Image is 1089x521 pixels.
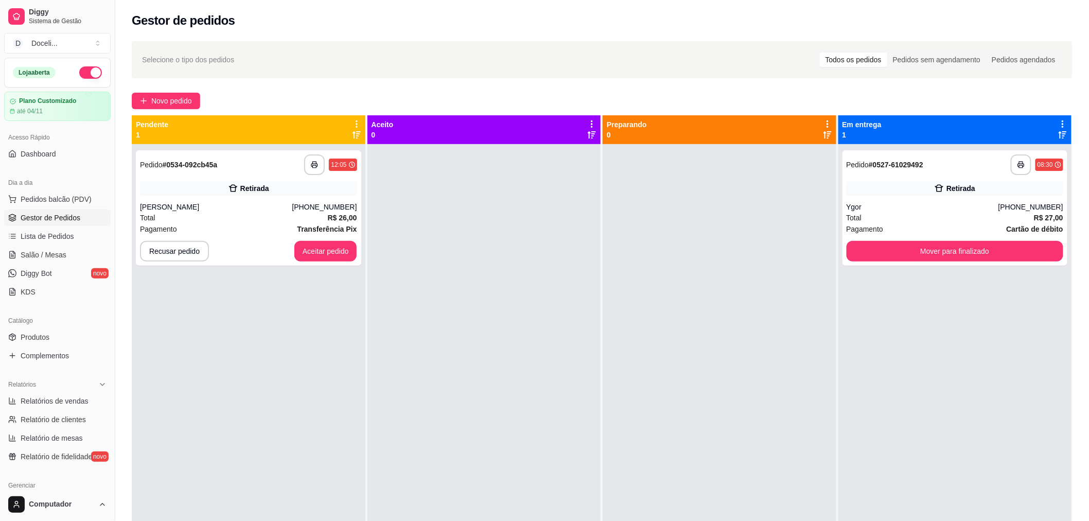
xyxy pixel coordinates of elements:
[21,250,66,260] span: Salão / Mesas
[4,348,111,364] a: Complementos
[21,396,89,406] span: Relatórios de vendas
[4,393,111,409] a: Relatórios de vendas
[4,191,111,207] button: Pedidos balcão (PDV)
[29,8,107,17] span: Diggy
[4,430,111,446] a: Relatório de mesas
[820,53,887,67] div: Todos os pedidos
[142,54,234,65] span: Selecione o tipo dos pedidos
[21,268,52,279] span: Diggy Bot
[21,287,36,297] span: KDS
[21,213,80,223] span: Gestor de Pedidos
[8,380,36,389] span: Relatórios
[29,500,94,509] span: Computador
[328,214,357,222] strong: R$ 26,00
[21,332,49,342] span: Produtos
[31,38,58,48] div: Doceli ...
[21,194,92,204] span: Pedidos balcão (PDV)
[4,312,111,329] div: Catálogo
[847,241,1064,262] button: Mover para finalizado
[163,161,218,169] strong: # 0534-092cb45a
[140,241,209,262] button: Recusar pedido
[842,119,882,130] p: Em entrega
[4,247,111,263] a: Salão / Mesas
[151,95,192,107] span: Novo pedido
[847,202,998,212] div: Ygor
[946,183,975,194] div: Retirada
[17,107,43,115] article: até 04/11
[986,53,1061,67] div: Pedidos agendados
[842,130,882,140] p: 1
[13,67,56,78] div: Loja aberta
[607,119,647,130] p: Preparando
[19,97,76,105] article: Plano Customizado
[21,433,83,443] span: Relatório de mesas
[136,119,168,130] p: Pendente
[4,210,111,226] a: Gestor de Pedidos
[140,223,177,235] span: Pagamento
[132,12,235,29] h2: Gestor de pedidos
[4,33,111,54] button: Select a team
[297,225,357,233] strong: Transferência Pix
[1034,214,1063,222] strong: R$ 27,00
[4,329,111,345] a: Produtos
[132,93,200,109] button: Novo pedido
[607,130,647,140] p: 0
[869,161,923,169] strong: # 0527-61029492
[140,161,163,169] span: Pedido
[1038,161,1053,169] div: 08:30
[4,265,111,282] a: Diggy Botnovo
[4,284,111,300] a: KDS
[140,97,147,105] span: plus
[21,231,74,241] span: Lista de Pedidos
[136,130,168,140] p: 1
[4,492,111,517] button: Computador
[4,448,111,465] a: Relatório de fidelidadenovo
[847,212,862,223] span: Total
[4,228,111,245] a: Lista de Pedidos
[29,17,107,25] span: Sistema de Gestão
[4,4,111,29] a: DiggySistema de Gestão
[4,411,111,428] a: Relatório de clientes
[79,66,102,79] button: Alterar Status
[292,202,357,212] div: [PHONE_NUMBER]
[240,183,269,194] div: Retirada
[331,161,346,169] div: 12:05
[4,92,111,121] a: Plano Customizadoaté 04/11
[372,130,394,140] p: 0
[372,119,394,130] p: Aceito
[887,53,986,67] div: Pedidos sem agendamento
[294,241,357,262] button: Aceitar pedido
[4,146,111,162] a: Dashboard
[21,351,69,361] span: Complementos
[4,175,111,191] div: Dia a dia
[13,38,23,48] span: D
[998,202,1063,212] div: [PHONE_NUMBER]
[4,129,111,146] div: Acesso Rápido
[1007,225,1063,233] strong: Cartão de débito
[21,414,86,425] span: Relatório de clientes
[140,212,155,223] span: Total
[140,202,292,212] div: [PERSON_NAME]
[21,149,56,159] span: Dashboard
[4,477,111,494] div: Gerenciar
[847,223,884,235] span: Pagamento
[847,161,869,169] span: Pedido
[21,451,92,462] span: Relatório de fidelidade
